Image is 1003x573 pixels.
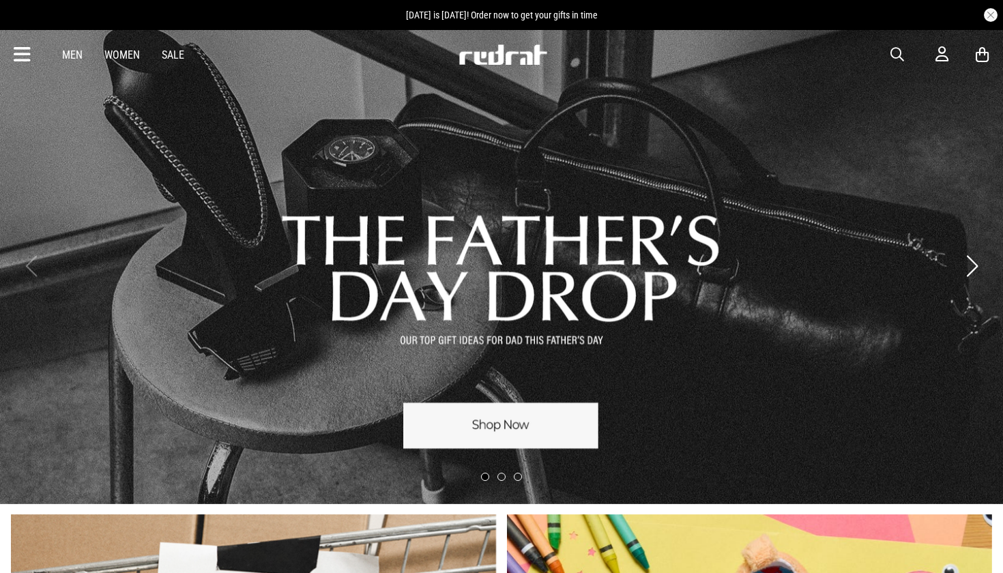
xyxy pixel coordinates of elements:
[458,44,548,65] img: Redrat logo
[406,10,598,20] span: [DATE] is [DATE]! Order now to get your gifts in time
[62,48,83,61] a: Men
[22,251,40,281] button: Previous slide
[963,251,981,281] button: Next slide
[162,48,184,61] a: Sale
[104,48,140,61] a: Women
